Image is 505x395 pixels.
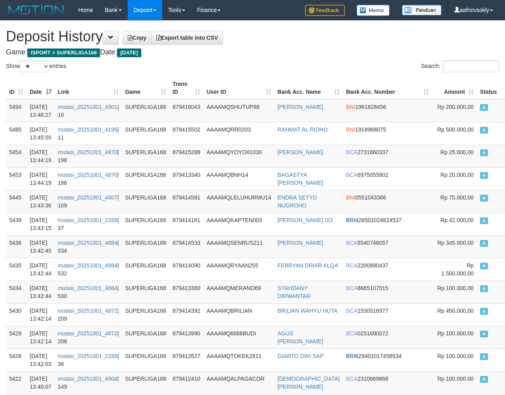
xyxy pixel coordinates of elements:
[6,371,27,394] td: 5422
[6,122,27,145] td: 5485
[6,99,27,122] td: 5494
[343,145,432,167] td: 2731860337
[27,371,55,394] td: [DATE] 13:40:07
[58,376,117,382] a: mutasi_20251001_4804
[437,376,474,382] span: Rp 100.000,00
[346,330,357,337] span: BCA
[55,326,122,349] td: | 208
[6,235,27,258] td: 5436
[346,172,357,178] span: BCA
[27,190,55,213] td: [DATE] 13:43:36
[343,258,432,281] td: 2200890437
[204,145,275,167] td: AAAAMQYOYOII1030
[6,4,66,16] img: MOTION_logo.png
[27,99,55,122] td: [DATE] 13:46:27
[27,77,55,99] th: Date: activate to sort column ascending
[58,104,117,110] a: mutasi_20251001_4901
[343,190,432,213] td: 0551043366
[55,190,122,213] td: | 109
[55,281,122,303] td: | 530
[480,353,488,360] span: Approved
[27,167,55,190] td: [DATE] 13:44:19
[27,213,55,235] td: [DATE] 13:43:15
[122,371,169,394] td: SUPERLIGA168
[480,285,488,292] span: Approved
[169,326,204,349] td: 879413990
[278,285,311,299] a: SYAHDANY DIRWANTAR
[122,303,169,326] td: SUPERLIGA168
[278,240,323,246] a: [PERSON_NAME]
[204,281,275,303] td: AAAAMQMERANO69
[169,213,204,235] td: 879414161
[20,60,50,72] select: Showentries
[55,235,122,258] td: | 534
[480,104,488,111] span: Approved
[58,149,117,155] a: mutasi_20251001_4870
[6,326,27,349] td: 5429
[151,31,223,45] a: Export table into CSV
[58,262,117,269] a: mutasi_20251001_4884
[346,262,357,269] span: BCA
[58,240,117,246] a: mutasi_20251001_4884
[6,213,27,235] td: 5439
[480,308,488,315] span: Approved
[480,331,488,337] span: Approved
[27,303,55,326] td: [DATE] 13:42:14
[169,167,204,190] td: 879413340
[278,376,340,390] a: [DEMOGRAPHIC_DATA][PERSON_NAME]
[346,376,357,382] span: BCA
[6,167,27,190] td: 5453
[169,349,204,371] td: 879413527
[343,281,432,303] td: 8665107015
[169,77,204,99] th: Trans ID: activate to sort column ascending
[58,308,117,314] a: mutasi_20251001_4872
[437,330,474,337] span: Rp 100.000,00
[346,149,357,155] span: BCA
[204,349,275,371] td: AAAAMQTOKEK2811
[204,213,275,235] td: AAAAMQKAPTEN003
[156,35,218,41] span: Export table into CSV
[204,371,275,394] td: AAAAMQALPAGACOR
[122,122,169,145] td: SUPERLIGA168
[27,145,55,167] td: [DATE] 13:44:19
[55,349,122,371] td: | 36
[169,258,204,281] td: 879414090
[6,77,27,99] th: ID: activate to sort column ascending
[6,29,499,45] h1: Deposit History
[122,145,169,167] td: SUPERLIGA168
[440,194,474,201] span: Rp 75.000,00
[169,145,204,167] td: 879415288
[343,77,432,99] th: Bank Acc. Number: activate to sort column ascending
[6,190,27,213] td: 5445
[480,172,488,179] span: Approved
[343,371,432,394] td: 2310669868
[27,258,55,281] td: [DATE] 13:42:44
[27,235,55,258] td: [DATE] 13:42:45
[58,126,117,133] a: mutasi_20251001_4195
[346,353,355,359] span: BRI
[169,190,204,213] td: 879414581
[278,262,338,269] a: FEBRYAN DRIAR ALQA
[343,235,432,258] td: 5540748057
[6,258,27,281] td: 5435
[346,104,355,110] span: BNI
[437,126,474,133] span: Rp 500.000,00
[122,349,169,371] td: SUPERLIGA168
[55,145,122,167] td: | 198
[437,353,474,359] span: Rp 100.000,00
[122,167,169,190] td: SUPERLIGA168
[58,217,117,223] a: mutasi_20251001_2286
[275,77,343,99] th: Bank Acc. Name: activate to sort column ascending
[55,167,122,190] td: | 196
[343,167,432,190] td: 6975055802
[204,122,275,145] td: AAAAMQRR0203
[55,258,122,281] td: | 532
[6,145,27,167] td: 5454
[6,281,27,303] td: 5434
[204,99,275,122] td: AAAAMQSHUTUP88
[278,308,338,314] a: BRILIAN WAHYU HUTA
[443,60,499,72] input: Search:
[55,303,122,326] td: | 209
[122,281,169,303] td: SUPERLIGA168
[440,149,474,155] span: Rp 25.000,00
